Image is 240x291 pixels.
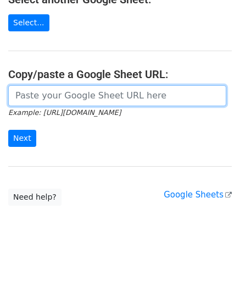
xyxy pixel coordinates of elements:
a: Google Sheets [164,190,232,200]
a: Select... [8,14,49,31]
a: Need help? [8,189,62,206]
input: Paste your Google Sheet URL here [8,85,226,106]
small: Example: [URL][DOMAIN_NAME] [8,108,121,117]
h4: Copy/paste a Google Sheet URL: [8,68,232,81]
input: Next [8,130,36,147]
iframe: Chat Widget [185,238,240,291]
